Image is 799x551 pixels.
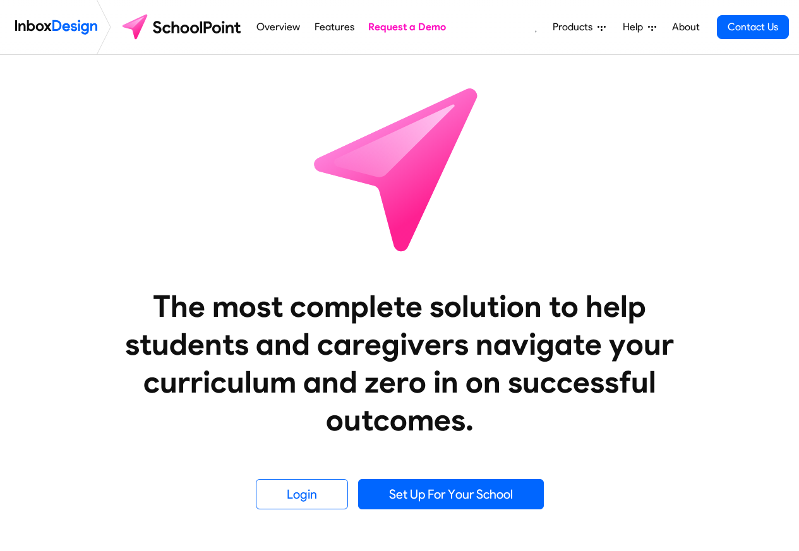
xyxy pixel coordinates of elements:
[717,15,789,39] a: Contact Us
[548,15,611,40] a: Products
[100,287,700,439] heading: The most complete solution to help students and caregivers navigate your curriculum and zero in o...
[553,20,598,35] span: Products
[623,20,648,35] span: Help
[253,15,304,40] a: Overview
[286,55,514,282] img: icon_schoolpoint.svg
[256,479,348,509] a: Login
[116,12,249,42] img: schoolpoint logo
[618,15,661,40] a: Help
[358,479,544,509] a: Set Up For Your School
[668,15,703,40] a: About
[311,15,357,40] a: Features
[365,15,450,40] a: Request a Demo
